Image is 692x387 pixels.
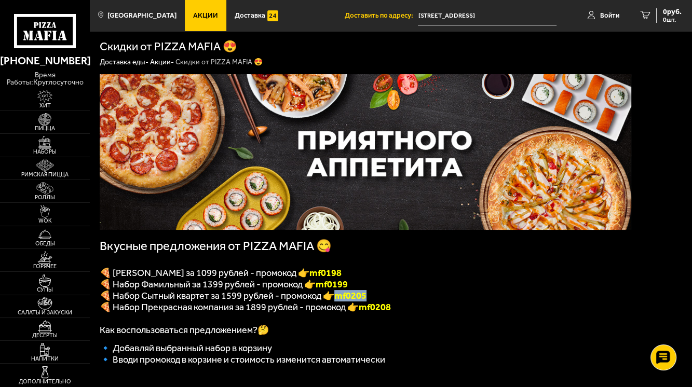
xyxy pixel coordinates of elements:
[100,324,269,336] span: Как воспользоваться предложением?🤔
[100,239,332,253] span: Вкусные предложения от PIZZA MAFIA 😋
[663,8,682,16] span: 0 руб.
[150,58,174,66] a: Акции-
[100,279,348,290] span: 🍕 Набор Фамильный за 1399 рублей - промокод 👉
[100,290,367,301] span: 🍕 Набор Сытный квартет за 1599 рублей - промокод 👉
[359,301,391,313] span: mf0208
[100,354,385,365] span: 🔹 Вводи промокод в корзине и стоимость изменится автоматически
[100,301,359,313] span: 🍕 Набор Прекрасная компания за 1899 рублей - промокод 👉
[663,17,682,23] span: 0 шт.
[600,12,619,19] span: Войти
[100,74,631,230] img: 1024x1024
[316,279,348,290] b: mf0199
[235,12,265,19] span: Доставка
[418,6,557,25] input: Ваш адрес доставки
[100,342,272,354] span: 🔹 Добавляй выбранный набор в корзину
[107,12,177,19] span: [GEOGRAPHIC_DATA]
[100,41,237,52] h1: Скидки от PIZZA MAFIA 😍
[334,290,367,301] b: mf0205
[267,10,278,21] img: 15daf4d41897b9f0e9f617042186c801.svg
[344,12,418,19] span: Доставить по адресу:
[100,58,148,66] a: Доставка еды-
[193,12,218,19] span: Акции
[309,267,342,279] font: mf0198
[100,267,342,279] span: 🍕 [PERSON_NAME] за 1099 рублей - промокод 👉
[175,58,263,67] div: Скидки от PIZZA MAFIA 😍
